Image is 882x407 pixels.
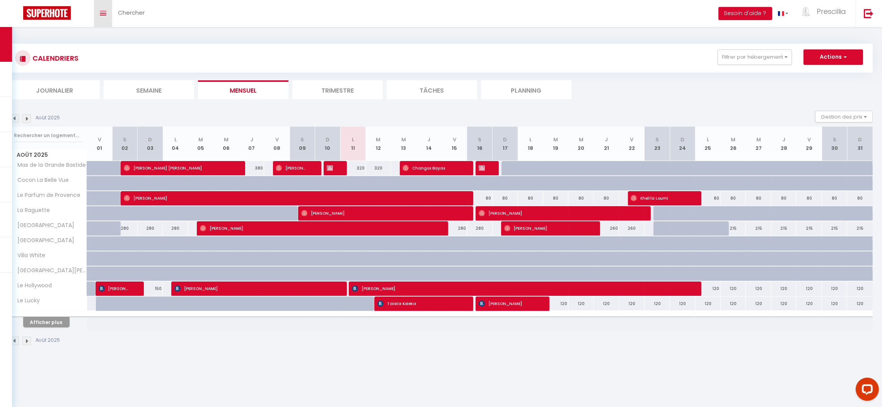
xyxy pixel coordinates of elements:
img: Super Booking [23,6,71,20]
img: logout [864,8,873,18]
abbr: L [707,136,709,143]
div: 80 [543,191,569,205]
div: 80 [568,191,594,205]
th: 20 [568,127,594,161]
abbr: V [808,136,811,143]
div: 120 [822,282,848,296]
th: 18 [518,127,543,161]
li: Journalier [9,80,100,99]
div: 80 [797,191,822,205]
div: 320 [366,161,391,175]
div: 280 [442,221,467,236]
abbr: V [453,136,456,143]
span: Cocon La Belle Vue [11,176,71,185]
abbr: V [98,136,101,143]
div: 80 [746,191,771,205]
span: [PERSON_NAME] [200,221,409,236]
div: 215 [847,221,873,236]
div: 80 [847,191,873,205]
th: 06 [213,127,239,161]
span: [GEOGRAPHIC_DATA] [11,236,77,245]
span: Mas de la Grande Bastide [11,161,88,170]
div: 80 [467,191,493,205]
div: 120 [746,297,771,311]
div: 80 [822,191,848,205]
abbr: M [376,136,380,143]
abbr: M [553,136,558,143]
iframe: LiveChat chat widget [850,375,882,407]
div: 80 [771,191,797,205]
div: 380 [239,161,264,175]
li: Tâches [387,80,477,99]
th: 14 [416,127,442,161]
th: 12 [366,127,391,161]
p: Août 2025 [36,337,60,344]
span: Août 2025 [10,149,87,161]
div: 120 [771,297,797,311]
abbr: J [605,136,608,143]
li: Semaine [104,80,194,99]
span: [PERSON_NAME] [327,161,334,175]
abbr: M [731,136,735,143]
div: 280 [112,221,138,236]
th: 02 [112,127,138,161]
span: [PERSON_NAME] [PERSON_NAME] [124,161,221,175]
input: Rechercher un logement... [14,129,82,142]
div: 120 [847,282,873,296]
span: Chercher [118,8,145,17]
div: 120 [847,297,873,311]
button: Filtrer par hébergement [718,49,792,65]
abbr: J [782,136,785,143]
div: 80 [493,191,518,205]
span: [PERSON_NAME] [479,161,486,175]
div: 120 [670,297,695,311]
span: [PERSON_NAME] [276,161,305,175]
div: 215 [771,221,797,236]
th: 08 [264,127,290,161]
span: [PERSON_NAME] [99,281,128,296]
div: 150 [138,282,163,296]
div: 215 [822,221,848,236]
th: 25 [695,127,721,161]
div: 120 [543,297,569,311]
div: 120 [721,297,746,311]
div: 320 [340,161,366,175]
th: 17 [493,127,518,161]
abbr: S [833,136,836,143]
span: [GEOGRAPHIC_DATA] [11,221,77,230]
span: [PERSON_NAME] [504,221,579,236]
div: 280 [163,221,188,236]
th: 16 [467,127,493,161]
th: 30 [822,127,848,161]
div: 120 [771,282,797,296]
span: [PERSON_NAME] [479,296,531,311]
span: Villa White [11,251,48,260]
div: 215 [746,221,771,236]
div: 260 [619,221,645,236]
div: 80 [695,191,721,205]
abbr: M [199,136,203,143]
abbr: L [174,136,177,143]
div: 280 [467,221,493,236]
span: [GEOGRAPHIC_DATA][PERSON_NAME] [11,266,88,275]
abbr: L [529,136,532,143]
h3: CALENDRIERS [31,49,78,67]
div: 80 [518,191,543,205]
div: 120 [721,282,746,296]
abbr: J [428,136,431,143]
div: 120 [822,297,848,311]
th: 03 [138,127,163,161]
div: 260 [594,221,619,236]
div: 120 [797,282,822,296]
th: 09 [290,127,315,161]
img: ... [800,7,812,16]
th: 07 [239,127,264,161]
abbr: S [655,136,659,143]
div: 120 [645,297,670,311]
th: 27 [746,127,771,161]
span: Changos Bayas [403,161,455,175]
abbr: M [579,136,583,143]
div: 80 [594,191,619,205]
abbr: J [250,136,253,143]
